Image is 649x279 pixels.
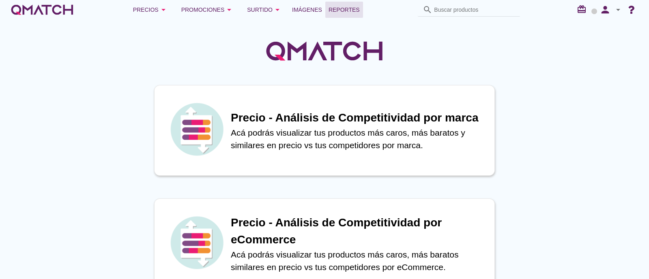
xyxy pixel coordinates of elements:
[289,2,325,18] a: Imágenes
[597,4,613,15] i: person
[133,5,168,15] div: Precios
[175,2,241,18] button: Promociones
[423,5,432,15] i: search
[325,2,363,18] a: Reportes
[159,5,168,15] i: arrow_drop_down
[273,5,282,15] i: arrow_drop_down
[241,2,289,18] button: Surtido
[181,5,234,15] div: Promociones
[231,248,486,274] p: Acá podrás visualizar tus productos más caros, más baratos similares en precio vs tus competidore...
[168,101,225,158] img: icon
[264,31,385,71] img: QMatchLogo
[329,5,360,15] span: Reportes
[10,2,75,18] a: white-qmatch-logo
[143,85,506,176] a: iconPrecio - Análisis de Competitividad por marcaAcá podrás visualizar tus productos más caros, m...
[231,109,486,126] h1: Precio - Análisis de Competitividad por marca
[231,126,486,152] p: Acá podrás visualizar tus productos más caros, más baratos y similares en precio vs tus competido...
[613,5,623,15] i: arrow_drop_down
[577,4,590,14] i: redeem
[231,214,486,248] h1: Precio - Análisis de Competitividad por eCommerce
[247,5,282,15] div: Surtido
[127,2,175,18] button: Precios
[168,214,225,271] img: icon
[224,5,234,15] i: arrow_drop_down
[292,5,322,15] span: Imágenes
[434,3,515,16] input: Buscar productos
